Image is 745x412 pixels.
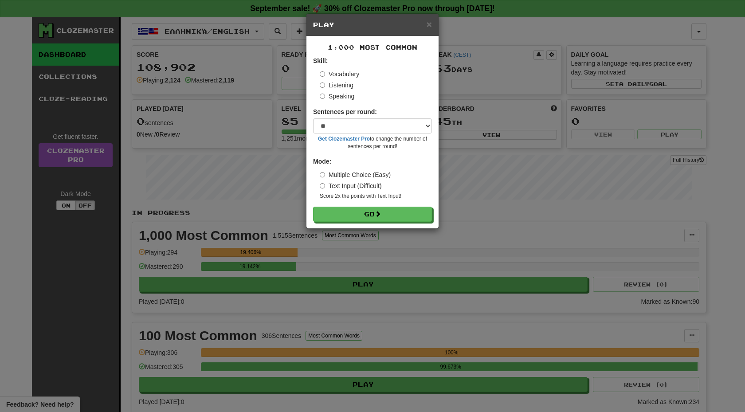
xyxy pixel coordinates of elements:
span: 1,000 Most Common [328,43,417,51]
label: Text Input (Difficult) [320,181,382,190]
input: Text Input (Difficult) [320,183,325,188]
small: to change the number of sentences per round! [313,135,432,150]
label: Speaking [320,92,354,101]
input: Listening [320,82,325,88]
label: Vocabulary [320,70,359,78]
label: Listening [320,81,353,90]
input: Speaking [320,94,325,99]
input: Vocabulary [320,71,325,77]
button: Close [427,20,432,29]
a: Get Clozemaster Pro [318,136,370,142]
input: Multiple Choice (Easy) [320,172,325,177]
h5: Play [313,20,432,29]
button: Go [313,207,432,222]
span: × [427,19,432,29]
label: Sentences per round: [313,107,377,116]
strong: Skill: [313,57,328,64]
label: Multiple Choice (Easy) [320,170,391,179]
small: Score 2x the points with Text Input ! [320,192,432,200]
strong: Mode: [313,158,331,165]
